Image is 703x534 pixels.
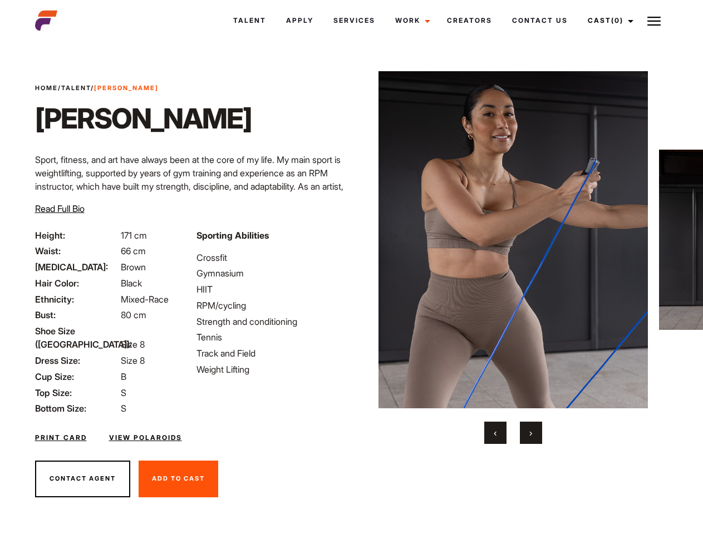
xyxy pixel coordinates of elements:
[223,6,276,36] a: Talent
[121,278,142,289] span: Black
[35,202,85,215] button: Read Full Bio
[35,276,119,290] span: Hair Color:
[35,308,119,322] span: Bust:
[196,299,345,312] li: RPM/cycling
[196,283,345,296] li: HIIT
[121,230,147,241] span: 171 cm
[121,294,169,305] span: Mixed-Race
[35,402,119,415] span: Bottom Size:
[196,347,345,360] li: Track and Field
[139,461,218,497] button: Add To Cast
[196,315,345,328] li: Strength and conditioning
[35,9,57,32] img: cropped-aefm-brand-fav-22-square.png
[35,324,119,351] span: Shoe Size ([GEOGRAPHIC_DATA]):
[437,6,502,36] a: Creators
[35,461,130,497] button: Contact Agent
[196,230,269,241] strong: Sporting Abilities
[121,403,126,414] span: S
[121,245,146,256] span: 66 cm
[385,6,437,36] a: Work
[121,339,145,350] span: Size 8
[196,266,345,280] li: Gymnasium
[35,260,119,274] span: [MEDICAL_DATA]:
[35,244,119,258] span: Waist:
[323,6,385,36] a: Services
[121,261,146,273] span: Brown
[35,84,58,92] a: Home
[196,330,345,344] li: Tennis
[35,433,87,443] a: Print Card
[94,84,159,92] strong: [PERSON_NAME]
[35,153,345,220] p: Sport, fitness, and art have always been at the core of my life. My main sport is weightlifting, ...
[647,14,661,28] img: Burger icon
[121,355,145,366] span: Size 8
[121,371,126,382] span: B
[611,16,623,24] span: (0)
[196,363,345,376] li: Weight Lifting
[494,427,496,438] span: Previous
[35,83,159,93] span: / /
[35,229,119,242] span: Height:
[121,387,126,398] span: S
[35,293,119,306] span: Ethnicity:
[109,433,182,443] a: View Polaroids
[152,474,205,482] span: Add To Cast
[35,203,85,214] span: Read Full Bio
[196,251,345,264] li: Crossfit
[121,309,146,320] span: 80 cm
[529,427,532,438] span: Next
[502,6,578,36] a: Contact Us
[35,102,252,135] h1: [PERSON_NAME]
[35,370,119,383] span: Cup Size:
[276,6,323,36] a: Apply
[578,6,640,36] a: Cast(0)
[61,84,91,92] a: Talent
[35,354,119,367] span: Dress Size:
[35,386,119,399] span: Top Size:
